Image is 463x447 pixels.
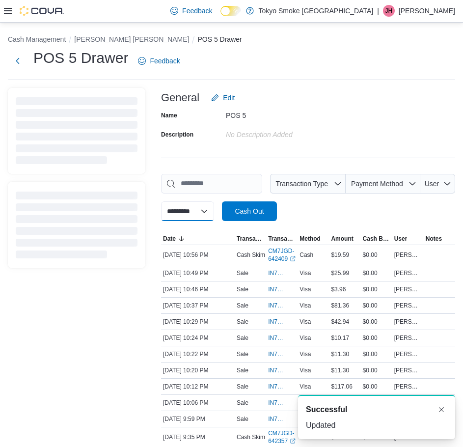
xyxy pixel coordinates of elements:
[394,235,408,243] span: User
[383,5,395,17] div: Justin Hodge
[161,233,235,245] button: Date
[161,174,262,194] input: This is a search bar. As you type, the results lower in the page will automatically filter.
[161,267,235,279] div: [DATE] 10:49 PM
[300,350,311,358] span: Visa
[268,332,296,344] button: IN7JGD-6871402
[268,283,296,295] button: IN7JGD-6871488
[222,201,277,221] button: Cash Out
[268,247,296,263] a: CM7JGD-642409External link
[207,88,239,108] button: Edit
[385,5,393,17] span: JH
[237,383,248,391] p: Sale
[220,16,221,17] span: Dark Mode
[361,381,392,392] div: $0.00
[226,127,357,139] div: No Description added
[268,269,286,277] span: IN7JGD-6871507
[182,6,212,16] span: Feedback
[161,397,235,409] div: [DATE] 10:06 PM
[237,366,248,374] p: Sale
[361,233,392,245] button: Cash Back
[226,108,357,119] div: POS 5
[268,350,286,358] span: IN7JGD-6871386
[394,318,422,326] span: [PERSON_NAME]
[331,350,349,358] span: $11.30
[235,233,266,245] button: Transaction Type
[394,269,422,277] span: [PERSON_NAME]
[237,415,248,423] p: Sale
[300,366,311,374] span: Visa
[420,174,455,194] button: User
[331,334,349,342] span: $10.17
[361,249,392,261] div: $0.00
[220,6,241,16] input: Dark Mode
[237,269,248,277] p: Sale
[300,302,311,309] span: Visa
[329,233,360,245] button: Amount
[361,332,392,344] div: $0.00
[300,235,321,243] span: Method
[300,285,311,293] span: Visa
[351,180,403,188] span: Payment Method
[223,93,235,103] span: Edit
[161,316,235,328] div: [DATE] 10:29 PM
[300,251,313,259] span: Cash
[331,235,353,243] span: Amount
[300,334,311,342] span: Visa
[268,267,296,279] button: IN7JGD-6871507
[8,34,455,46] nav: An example of EuiBreadcrumbs
[331,251,349,259] span: $19.59
[163,235,176,243] span: Date
[161,283,235,295] div: [DATE] 10:46 PM
[268,285,286,293] span: IN7JGD-6871488
[237,433,287,441] p: Cash Skim To Safe
[237,235,264,243] span: Transaction Type
[361,267,392,279] div: $0.00
[161,413,235,425] div: [DATE] 9:59 PM
[268,364,296,376] button: IN7JGD-6871377
[161,364,235,376] div: [DATE] 10:20 PM
[290,256,296,262] svg: External link
[16,99,137,166] span: Loading
[161,381,235,392] div: [DATE] 10:12 PM
[361,316,392,328] div: $0.00
[331,302,349,309] span: $81.36
[268,318,286,326] span: IN7JGD-6871412
[8,35,66,43] button: Cash Management
[394,350,422,358] span: [PERSON_NAME]
[394,251,422,259] span: [PERSON_NAME]
[237,285,248,293] p: Sale
[161,431,235,443] div: [DATE] 9:35 PM
[268,235,296,243] span: Transaction #
[161,332,235,344] div: [DATE] 10:24 PM
[306,404,447,416] div: Notification
[237,399,248,407] p: Sale
[268,300,296,311] button: IN7JGD-6871452
[275,180,328,188] span: Transaction Type
[298,233,329,245] button: Method
[237,350,248,358] p: Sale
[266,233,298,245] button: Transaction #
[161,92,199,104] h3: General
[197,35,242,43] button: POS 5 Drawer
[268,334,286,342] span: IN7JGD-6871402
[161,131,193,139] label: Description
[331,269,349,277] span: $25.99
[363,235,390,243] span: Cash Back
[331,318,349,326] span: $42.94
[394,383,422,391] span: [PERSON_NAME]
[361,348,392,360] div: $0.00
[268,348,296,360] button: IN7JGD-6871386
[424,233,455,245] button: Notes
[8,51,27,71] button: Next
[436,404,447,416] button: Dismiss toast
[425,180,439,188] span: User
[331,285,346,293] span: $3.96
[150,56,180,66] span: Feedback
[306,404,347,416] span: Successful
[300,383,311,391] span: Visa
[394,334,422,342] span: [PERSON_NAME]
[394,285,422,293] span: [PERSON_NAME]
[377,5,379,17] p: |
[268,383,286,391] span: IN7JGD-6871338
[306,419,447,431] div: Updated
